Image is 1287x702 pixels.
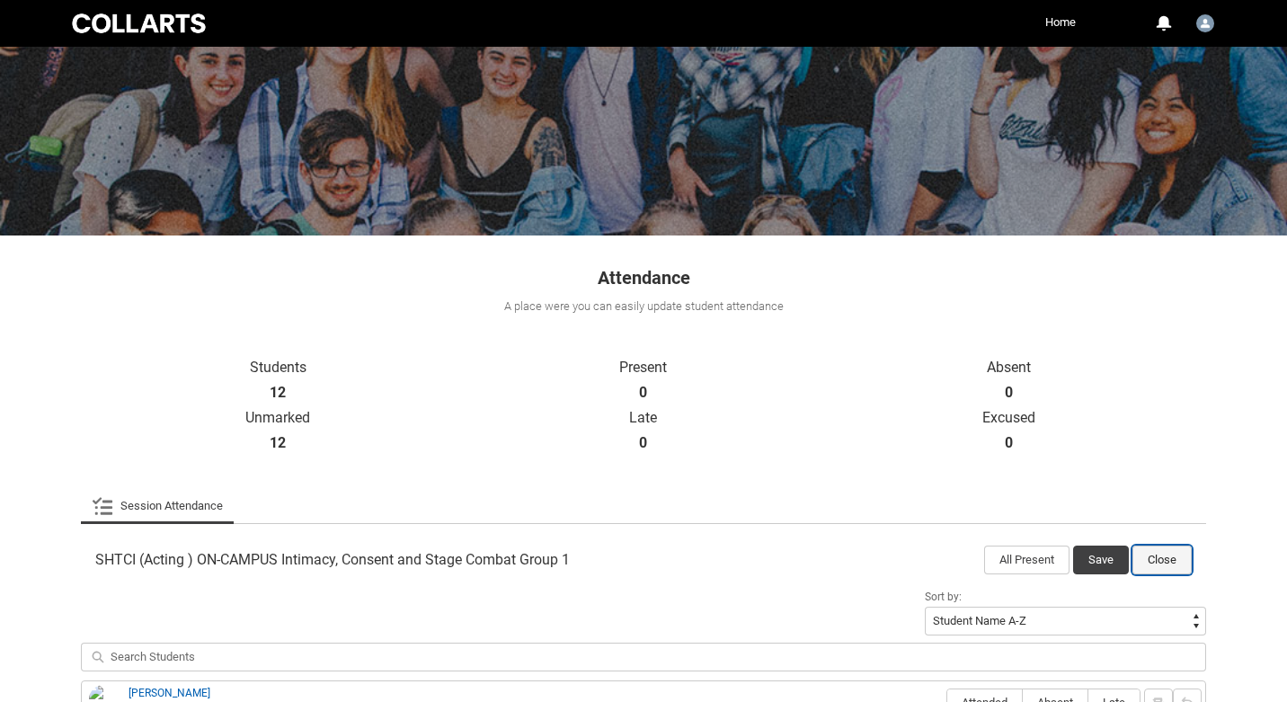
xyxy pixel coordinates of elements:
[129,687,210,699] a: [PERSON_NAME]
[984,546,1070,574] button: All Present
[598,267,690,289] span: Attendance
[95,359,461,377] p: Students
[925,591,962,603] span: Sort by:
[92,488,223,524] a: Session Attendance
[1132,546,1192,574] button: Close
[1073,546,1129,574] button: Save
[639,434,647,452] strong: 0
[639,384,647,402] strong: 0
[81,643,1206,671] input: Search Students
[826,409,1192,427] p: Excused
[1192,7,1219,36] button: User Profile Adrienne.Couper-Smith
[461,409,827,427] p: Late
[270,384,286,402] strong: 12
[1041,9,1080,36] a: Home
[826,359,1192,377] p: Absent
[461,359,827,377] p: Present
[95,409,461,427] p: Unmarked
[1005,434,1013,452] strong: 0
[270,434,286,452] strong: 12
[1005,384,1013,402] strong: 0
[1196,14,1214,32] img: Adrienne.Couper-Smith
[79,298,1208,315] div: A place were you can easily update student attendance
[81,488,234,524] li: Session Attendance
[95,551,570,569] span: SHTCI (Acting ) ON-CAMPUS Intimacy, Consent and Stage Combat Group 1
